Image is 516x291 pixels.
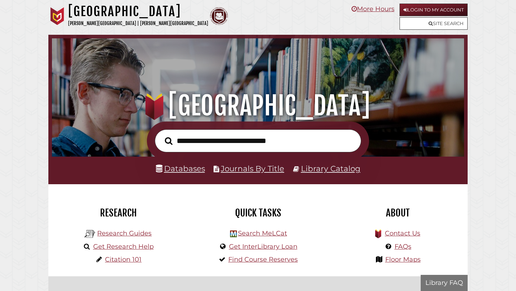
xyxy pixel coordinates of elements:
[385,256,421,263] a: Floor Maps
[230,230,237,237] img: Hekman Library Logo
[333,207,462,219] h2: About
[228,256,298,263] a: Find Course Reserves
[193,207,322,219] h2: Quick Tasks
[238,229,287,237] a: Search MeLCat
[352,5,395,13] a: More Hours
[400,17,468,30] a: Site Search
[395,243,411,251] a: FAQs
[93,243,154,251] a: Get Research Help
[54,207,183,219] h2: Research
[400,4,468,16] a: Login to My Account
[221,164,284,173] a: Journals By Title
[165,137,172,145] i: Search
[105,256,142,263] a: Citation 101
[161,135,176,147] button: Search
[97,229,152,237] a: Research Guides
[60,90,457,121] h1: [GEOGRAPHIC_DATA]
[68,4,208,19] h1: [GEOGRAPHIC_DATA]
[85,229,95,239] img: Hekman Library Logo
[210,7,228,25] img: Calvin Theological Seminary
[68,19,208,28] p: [PERSON_NAME][GEOGRAPHIC_DATA] | [PERSON_NAME][GEOGRAPHIC_DATA]
[229,243,297,251] a: Get InterLibrary Loan
[385,229,420,237] a: Contact Us
[156,164,205,173] a: Databases
[301,164,360,173] a: Library Catalog
[48,7,66,25] img: Calvin University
